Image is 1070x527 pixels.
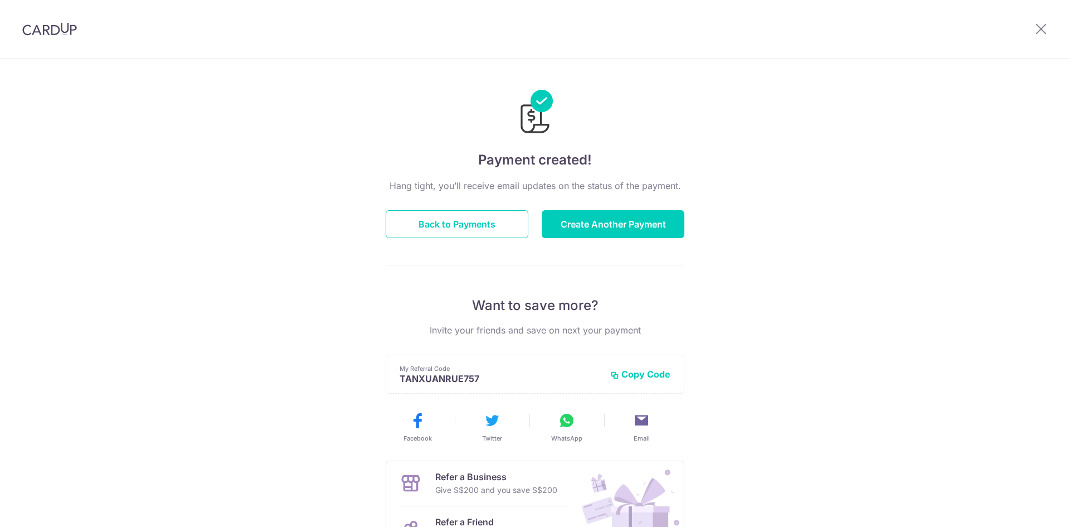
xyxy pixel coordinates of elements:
[385,412,450,443] button: Facebook
[386,297,684,315] p: Want to save more?
[400,364,601,373] p: My Referral Code
[386,210,528,238] button: Back to Payments
[386,323,684,337] p: Invite your friends and save on next your payment
[610,369,670,380] button: Copy Code
[435,484,557,497] p: Give S$200 and you save S$200
[609,412,674,443] button: Email
[634,434,650,443] span: Email
[542,210,684,238] button: Create Another Payment
[482,434,502,443] span: Twitter
[403,434,432,443] span: Facebook
[459,412,525,443] button: Twitter
[534,412,600,443] button: WhatsApp
[386,179,684,192] p: Hang tight, you’ll receive email updates on the status of the payment.
[517,90,553,137] img: Payments
[386,150,684,170] h4: Payment created!
[435,470,557,484] p: Refer a Business
[551,434,582,443] span: WhatsApp
[400,373,601,384] p: TANXUANRUE757
[22,22,77,36] img: CardUp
